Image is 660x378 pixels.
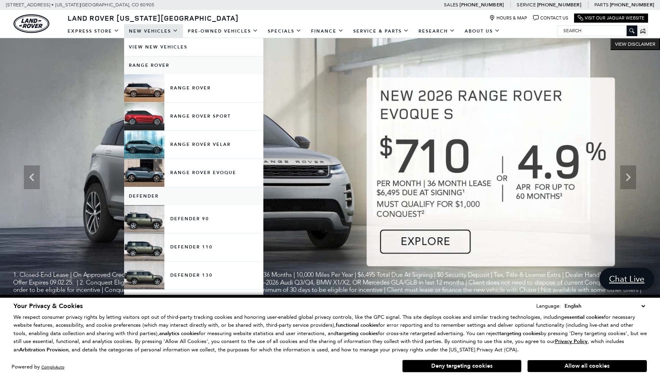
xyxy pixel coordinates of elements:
[124,103,263,130] a: Range Rover Sport
[555,338,588,344] a: Privacy Policy
[306,24,348,38] a: Finance
[557,26,637,35] input: Search
[124,290,263,308] a: Discovery
[555,338,588,345] u: Privacy Policy
[528,360,647,372] button: Allow all cookies
[6,2,154,8] a: [STREET_ADDRESS] • [US_STATE][GEOGRAPHIC_DATA], CO 80905
[183,24,263,38] a: Pre-Owned Vehicles
[124,262,263,289] a: Defender 130
[63,24,124,38] a: EXPRESS STORE
[615,41,655,47] span: VIEW DISCLAIMER
[19,346,68,353] strong: Arbitration Provision
[402,360,522,372] button: Deny targeting cookies
[124,38,263,56] a: View New Vehicles
[124,159,263,187] a: Range Rover Evoque
[63,13,243,23] a: Land Rover [US_STATE][GEOGRAPHIC_DATA]
[489,15,527,21] a: Hours & Map
[578,15,644,21] a: Visit Our Jaguar Website
[124,131,263,159] a: Range Rover Velar
[564,314,604,321] strong: essential cookies
[124,24,183,38] a: New Vehicles
[414,24,460,38] a: Research
[124,205,263,233] a: Defender 90
[517,2,535,8] span: Service
[600,268,654,290] a: Chat Live
[124,233,263,261] a: Defender 110
[594,2,609,8] span: Parts
[610,38,660,50] button: VIEW DISCLAIMER
[263,24,306,38] a: Specials
[41,364,64,370] a: ComplyAuto
[610,2,654,8] a: [PHONE_NUMBER]
[124,56,263,74] a: Range Rover
[14,14,49,33] img: Land Rover
[337,330,378,337] strong: targeting cookies
[14,302,83,310] span: Your Privacy & Cookies
[536,303,561,308] div: Language:
[14,313,647,354] p: We respect consumer privacy rights by letting visitors opt out of third-party tracking cookies an...
[63,24,505,38] nav: Main Navigation
[24,165,40,189] div: Previous
[12,364,64,370] div: Powered by
[124,187,263,205] a: Defender
[620,165,636,189] div: Next
[444,2,458,8] span: Sales
[563,302,647,310] select: Language Select
[605,273,648,284] span: Chat Live
[159,330,199,337] strong: analytics cookies
[68,13,239,23] span: Land Rover [US_STATE][GEOGRAPHIC_DATA]
[336,322,378,329] strong: functional cookies
[348,24,414,38] a: Service & Parts
[459,2,504,8] a: [PHONE_NUMBER]
[124,74,263,102] a: Range Rover
[537,2,581,8] a: [PHONE_NUMBER]
[14,14,49,33] a: land-rover
[499,330,541,337] strong: targeting cookies
[460,24,505,38] a: About Us
[533,15,568,21] a: Contact Us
